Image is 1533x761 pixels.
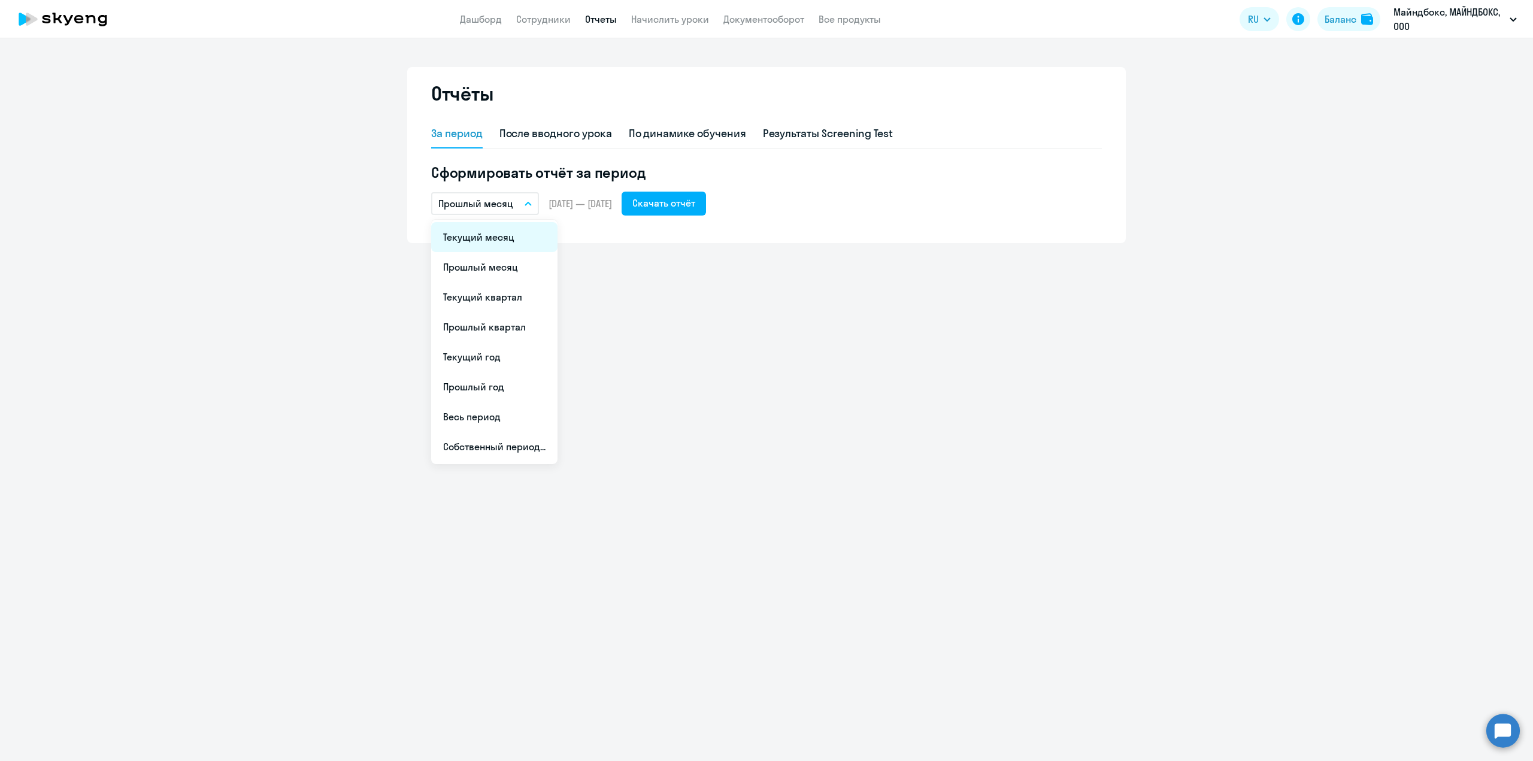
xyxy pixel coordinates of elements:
div: За период [431,126,483,141]
button: Скачать отчёт [622,192,706,216]
div: Скачать отчёт [632,196,695,210]
a: Отчеты [585,13,617,25]
h2: Отчёты [431,81,493,105]
span: RU [1248,12,1259,26]
button: Балансbalance [1317,7,1380,31]
a: Дашборд [460,13,502,25]
div: После вводного урока [499,126,612,141]
a: Сотрудники [516,13,571,25]
button: RU [1240,7,1279,31]
a: Все продукты [819,13,881,25]
div: По динамике обучения [629,126,746,141]
span: [DATE] — [DATE] [549,197,612,210]
p: Прошлый месяц [438,196,513,211]
a: Документооборот [723,13,804,25]
button: Прошлый месяц [431,192,539,215]
div: Баланс [1325,12,1356,26]
a: Начислить уроки [631,13,709,25]
ul: RU [431,220,558,464]
h5: Сформировать отчёт за период [431,163,1102,182]
p: Майндбокс, МАЙНДБОКС, ООО [1393,5,1505,34]
img: balance [1361,13,1373,25]
div: Результаты Screening Test [763,126,893,141]
button: Майндбокс, МАЙНДБОКС, ООО [1387,5,1523,34]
